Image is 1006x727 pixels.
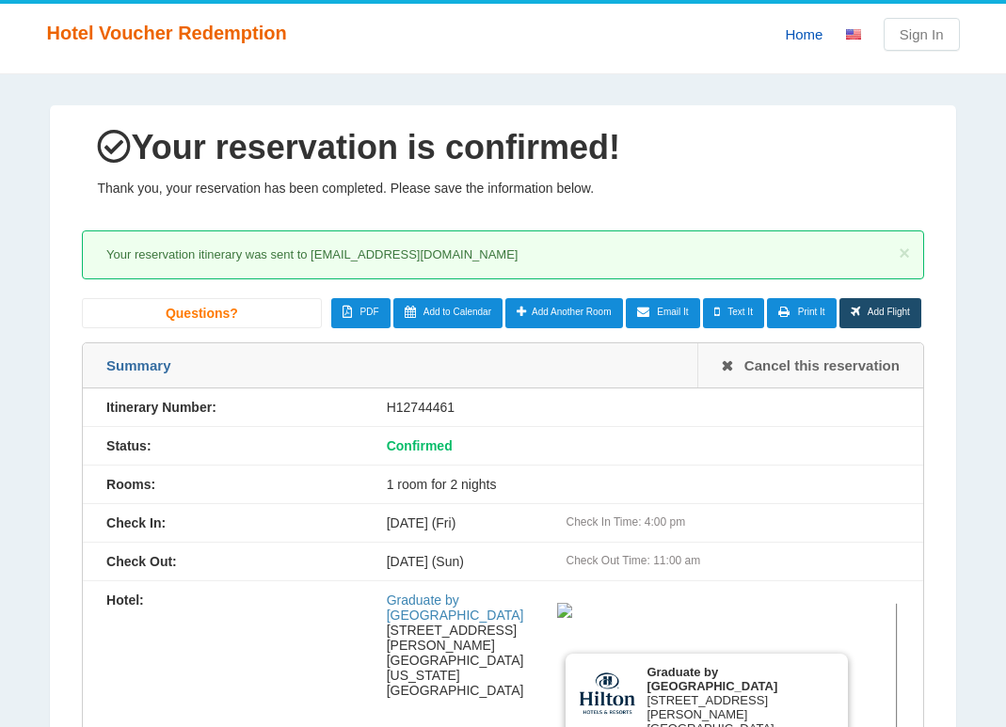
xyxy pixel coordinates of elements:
[423,307,491,317] span: Add to Calendar
[363,438,923,453] div: Confirmed
[798,307,825,317] span: Print It
[83,515,363,530] div: Check In:
[387,593,558,698] div: [STREET_ADDRESS][PERSON_NAME] [GEOGRAPHIC_DATA][US_STATE] [GEOGRAPHIC_DATA]
[48,13,87,30] span: Help
[83,400,363,415] div: Itinerary Number:
[567,554,900,567] div: Check Out Time: 11:00 am
[767,298,837,328] a: Print It
[106,357,170,373] span: Summary
[577,665,637,725] img: Brand logo for Graduate by Hilton State College
[557,603,572,618] img: 175ae90f-ddf2-406f-8d16-e5bff061e0f7
[363,400,923,415] div: H12744461
[697,343,923,387] a: Cancel this reservation
[360,307,379,317] span: PDF
[82,298,322,328] a: Questions?
[532,307,612,317] span: Add Another Room
[647,665,777,693] b: Graduate by [GEOGRAPHIC_DATA]
[363,554,923,569] div: [DATE] (Sun)
[47,23,287,44] span: Hotel Voucher Redemption
[331,298,391,328] a: PDF
[657,307,688,317] span: Email It
[393,298,503,328] a: Add to Calendar
[83,554,363,569] div: Check Out:
[868,307,910,317] span: Add Flight
[363,515,923,530] div: [DATE] (Fri)
[703,298,764,328] a: Text It
[884,18,960,51] a: Sign In
[83,438,363,453] div: Status:
[387,593,524,623] a: Graduate by [GEOGRAPHIC_DATA]
[97,181,908,196] p: Thank you, your reservation has been completed. Please save the information below.
[567,515,900,529] div: Check In Time: 4:00 pm
[83,477,363,492] div: Rooms:
[785,26,822,42] a: Home
[899,244,910,262] button: ×
[166,306,238,321] span: Questions?
[505,298,623,328] a: Add Another Room
[97,129,908,166] h1: Your reservation is confirmed!
[839,298,921,328] a: Add Flight
[727,307,753,317] span: Text It
[106,247,518,261] span: Your reservation itinerary was sent to [EMAIL_ADDRESS][DOMAIN_NAME]
[363,477,923,492] div: 1 room for 2 nights
[83,593,363,608] div: Hotel:
[626,298,700,328] a: Email It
